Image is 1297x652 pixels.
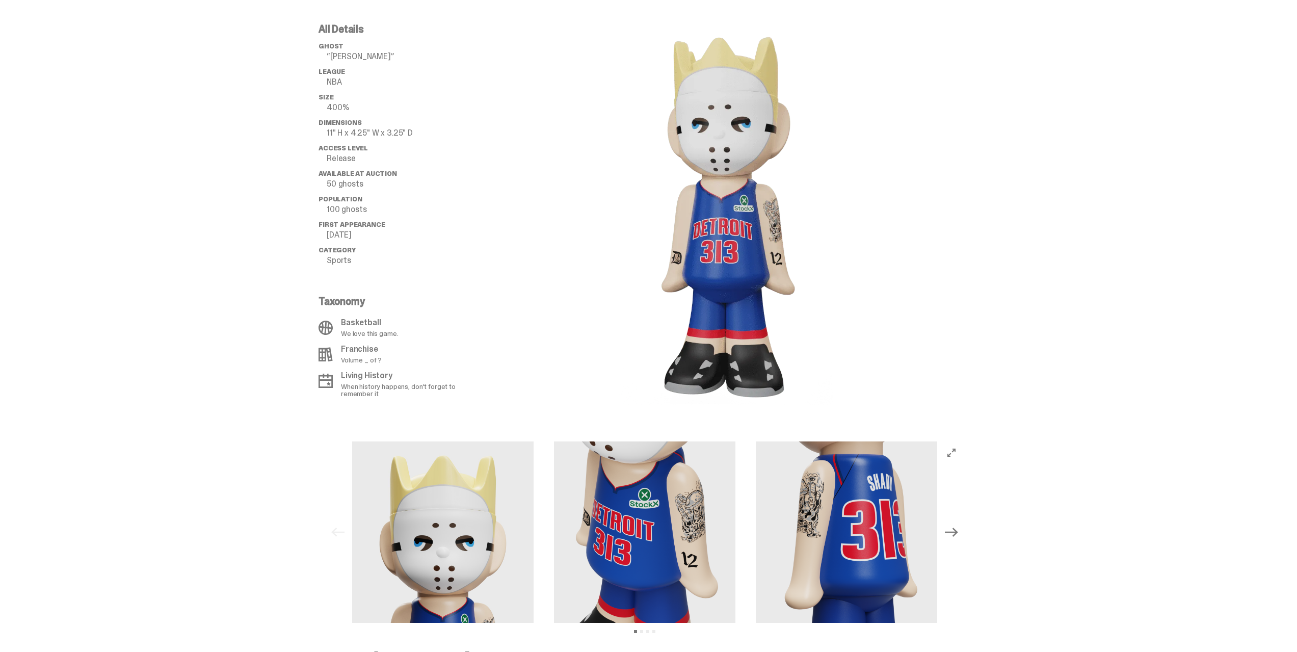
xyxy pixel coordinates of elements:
[319,169,397,178] span: Available at Auction
[319,93,333,101] span: Size
[646,630,649,633] button: View slide 3
[341,383,475,397] p: When history happens, don't forget to remember it
[640,630,643,633] button: View slide 2
[341,356,382,363] p: Volume _ of ?
[756,441,937,623] img: Copy%20of%20Eminem_NBA_400_3.png
[352,441,534,623] img: Copy%20of%20Eminem_NBA_400_1.png
[319,67,345,76] span: League
[327,154,482,163] p: Release
[319,42,343,50] span: ghost
[319,118,361,127] span: Dimensions
[319,24,482,34] p: All Details
[341,372,475,380] p: Living History
[319,144,368,152] span: Access Level
[341,330,398,337] p: We love this game.
[319,296,475,306] p: Taxonomy
[652,630,655,633] button: View slide 4
[341,319,398,327] p: Basketball
[327,180,482,188] p: 50 ghosts
[327,53,482,61] p: “[PERSON_NAME]”
[554,441,735,623] img: Copy%20of%20Eminem_NBA_400_2.png
[327,205,482,214] p: 100 ghosts
[327,256,482,265] p: Sports
[327,78,482,86] p: NBA
[327,129,482,137] p: 11" H x 4.25" W x 3.25" D
[319,246,356,254] span: Category
[319,195,362,203] span: Population
[940,521,963,543] button: Next
[319,220,385,229] span: First Appearance
[341,345,382,353] p: Franchise
[327,103,482,112] p: 400%
[327,231,482,239] p: [DATE]
[634,630,637,633] button: View slide 1
[945,447,958,459] button: View full-screen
